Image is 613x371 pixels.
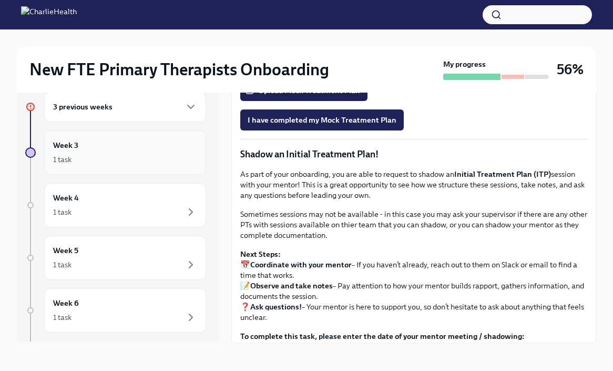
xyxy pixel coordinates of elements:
label: To complete this task, please enter the date of your mentor meeting / shadowing: [240,331,587,342]
span: I have completed my Mock Treatment Plan [248,115,396,125]
h2: New FTE Primary Therapists Onboarding [29,59,329,80]
h6: Week 3 [53,139,78,151]
strong: Observe and take notes [250,281,333,290]
h6: Week 5 [53,245,78,256]
strong: Ask questions! [250,302,302,312]
a: Week 41 task [25,183,206,227]
a: Week 61 task [25,288,206,333]
div: 1 task [53,154,71,165]
div: 1 task [53,207,71,217]
div: 1 task [53,259,71,270]
a: Week 31 task [25,131,206,175]
h6: Week 4 [53,192,79,204]
a: Week 51 task [25,236,206,280]
strong: Next Steps: [240,249,281,259]
h6: Week 6 [53,297,79,309]
div: 3 previous weeks [44,92,206,122]
button: I have completed my Mock Treatment Plan [240,109,404,131]
p: 📅 – If you haven’t already, reach out to them on Slack or email to find a time that works. 📝 – Pa... [240,249,587,323]
strong: My progress [443,59,486,69]
h3: 56% [557,60,584,79]
div: 1 task [53,312,71,323]
h6: 3 previous weeks [53,101,113,113]
p: Sometimes sessions may not be available - in this case you may ask your supervisor if there are a... [240,209,587,240]
strong: Initial Treatment Plan (ITP) [454,169,551,179]
img: CharlieHealth [21,6,77,23]
p: As part of your onboarding, you are able to request to shadow an session with your mentor! This i... [240,169,587,200]
p: Shadow an Initial Treatment Plan! [240,148,587,161]
strong: Coordinate with your mentor [250,260,352,269]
